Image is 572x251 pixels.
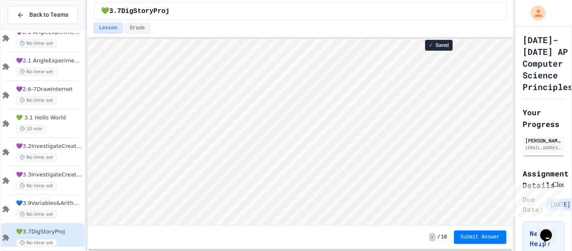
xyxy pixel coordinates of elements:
span: 💙3.9Variables&ArithmeticOp [16,200,83,207]
div: My Account [522,3,548,23]
span: Saved [435,42,449,49]
h2: Assignment Details [523,168,564,191]
h2: Your Progress [523,106,564,130]
span: 💜2.1 AngleExperiments1 [16,29,83,36]
button: Submit Answer [454,230,507,244]
span: - [429,233,435,241]
button: Back to Teams [8,6,78,24]
span: No time set [16,182,57,190]
button: Grade [124,23,150,34]
span: Back to Teams [29,10,68,19]
span: 💜3.3InvestigateCreateVars(A:GraphOrg) [16,171,83,179]
iframe: chat widget [502,181,564,217]
span: No time set [16,210,57,218]
span: Submit Answer [461,234,500,241]
span: No time set [16,153,57,161]
span: 💜2.1 AngleExperiments2 [16,57,83,65]
span: No time set [16,39,57,47]
div: Chat with us now!Close [3,3,58,53]
span: No time set [16,96,57,104]
button: Lesson [94,23,123,34]
span: 💚3.7DigStoryProj [101,6,170,16]
span: 💜2.6-7DrawInternet [16,86,83,93]
span: / [437,234,440,241]
div: [EMAIL_ADDRESS][DOMAIN_NAME] [525,145,562,151]
span: 10 min [16,125,46,133]
span: 💚3.7DigStoryProj [16,228,83,235]
span: No time set [16,68,57,76]
span: No time set [16,239,57,247]
h3: Need Help? [530,228,557,248]
span: 💜3.2InvestigateCreateVars [16,143,83,150]
iframe: chat widget [537,217,564,243]
span: 💚 3.1 Hello World [16,114,83,122]
iframe: Snap! Programming Environment [88,39,513,225]
span: ✓ [429,42,433,49]
div: [PERSON_NAME] [525,137,562,144]
span: 10 [441,234,447,241]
